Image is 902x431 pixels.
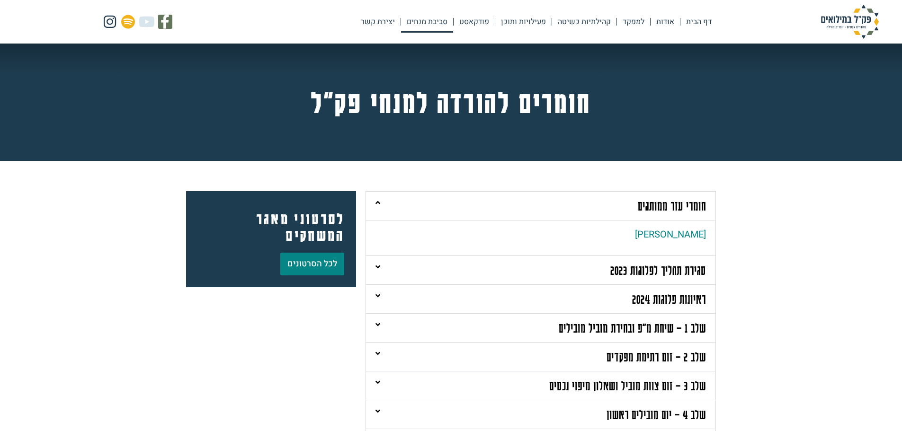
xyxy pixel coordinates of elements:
span: לכל הסרטונים [287,260,337,268]
a: ראיונות פלוגות 2024 [632,291,706,306]
a: חומרי עזר ממותגים [638,198,706,213]
img: פק"ל [803,5,897,39]
a: סביבת מנחים [401,11,453,33]
nav: Menu [355,11,717,33]
div: ראיונות פלוגות 2024 [366,285,715,313]
h4: לסרטוני מאגר המשחקים [198,210,345,243]
div: שלב 2 – זום רתימת מפקדים [366,343,715,371]
a: [PERSON_NAME] [635,228,706,241]
a: פודקאסט [454,11,495,33]
div: שלב 3 – זום צוות מוביל ושאלון מיפוי נכסים [366,371,715,400]
a: שלב 1 – שיחת מ"פ ובחירת מוביל מובילים [559,320,706,335]
a: פעילויות ותוכן [495,11,552,33]
div: חומרי עזר ממותגים [366,192,715,220]
a: לכל הסרטונים [280,253,344,275]
a: קהילתיות כשיטה [552,11,616,33]
a: אודות [651,11,680,33]
div: שלב 1 – שיחת מ"פ ובחירת מוביל מובילים [366,314,715,342]
a: יצירת קשר [355,11,401,33]
a: דף הבית [680,11,717,33]
a: שלב 3 – זום צוות מוביל ושאלון מיפוי נכסים [549,378,706,393]
a: שלב 4 – יום מובילים ראשון [607,407,706,422]
div: חומרי עזר ממותגים [366,220,715,255]
a: סגירת תהליך לפלוגות 2023 [610,263,706,277]
a: שלב 2 – זום רתימת מפקדים [607,349,706,364]
a: למפקד [617,11,650,33]
div: שלב 4 – יום מובילים ראשון [366,400,715,429]
div: סגירת תהליך לפלוגות 2023 [366,256,715,284]
h2: חומרים להורדה למנחי פק״ל [224,87,678,118]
